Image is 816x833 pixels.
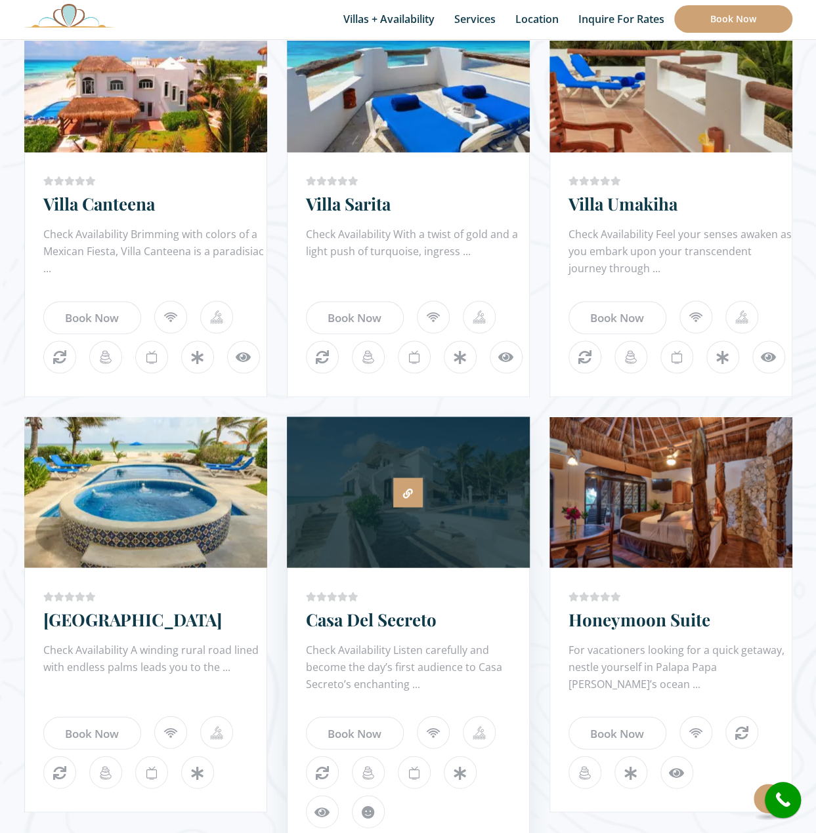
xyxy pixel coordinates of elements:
a: Villa Canteena [43,192,155,215]
a: [GEOGRAPHIC_DATA] [43,607,222,630]
a: Book Now [43,716,141,749]
a: Villa Sarita [306,192,391,215]
a: Book Now [569,716,666,749]
a: Honeymoon Suite [569,607,710,630]
img: Awesome Logo [24,3,114,28]
div: Check Availability Brimming with colors of a Mexican Fiesta, Villa Canteena is a paradisiac ... [43,226,267,278]
div: Check Availability A winding rural road lined with endless palms leads you to the ... [43,641,267,693]
div: Check Availability With a twist of gold and a light push of turquoise, ingress ... [306,226,529,278]
a: Casa Del Secreto [306,607,437,630]
a: Villa Umakiha [569,192,677,215]
a: Book Now [306,716,404,749]
a: call [765,782,801,818]
div: For vacationers looking for a quick getaway, nestle yourself in Palapa Papa [PERSON_NAME]’s ocean... [569,641,792,693]
a: Book Now [674,5,792,33]
a: Book Now [306,301,404,334]
div: Check Availability Listen carefully and become the day’s first audience to Casa Secreto’s enchant... [306,641,529,693]
a: Book Now [569,301,666,334]
div: Check Availability Feel your senses awaken as you embark upon your transcendent journey through ... [569,226,792,278]
i: call [768,785,798,815]
a: Book Now [43,301,141,334]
